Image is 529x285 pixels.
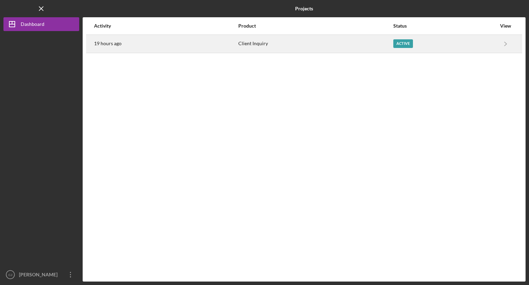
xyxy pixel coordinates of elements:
[21,17,44,33] div: Dashboard
[3,17,79,31] button: Dashboard
[393,39,413,48] div: Active
[238,23,393,29] div: Product
[17,268,62,283] div: [PERSON_NAME]
[8,273,12,277] text: CJ
[3,268,79,282] button: CJ[PERSON_NAME]
[238,35,393,52] div: Client Inquiry
[94,41,122,46] time: 2025-08-13 22:31
[393,23,496,29] div: Status
[94,23,238,29] div: Activity
[497,23,514,29] div: View
[295,6,313,11] b: Projects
